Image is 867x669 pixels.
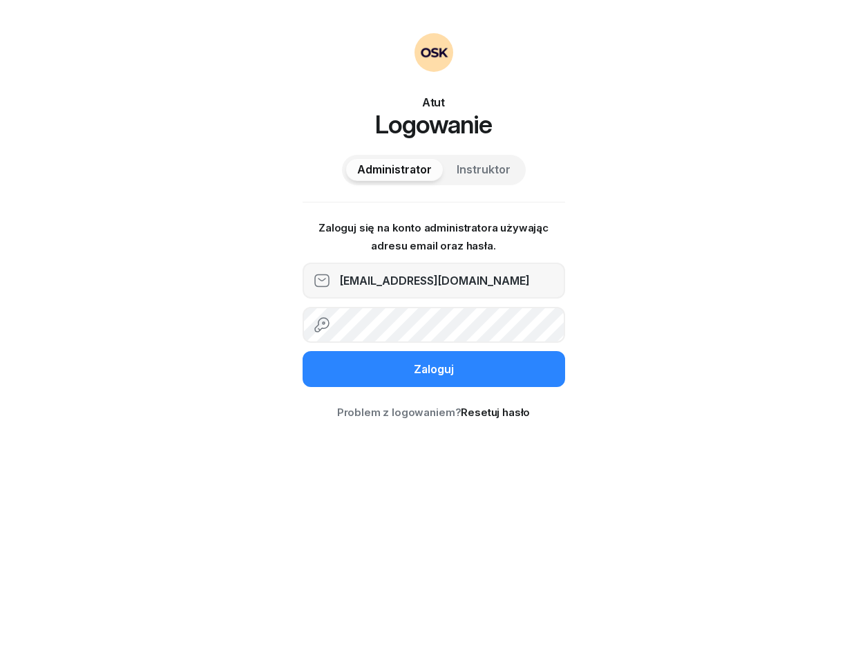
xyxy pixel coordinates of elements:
[303,94,565,111] div: Atut
[303,111,565,138] h1: Logowanie
[357,161,432,179] span: Administrator
[446,159,522,181] button: Instruktor
[415,33,453,72] img: OSKAdmin
[414,361,454,379] div: Zaloguj
[461,406,530,419] a: Resetuj hasło
[303,219,565,254] p: Zaloguj się na konto administratora używając adresu email oraz hasła.
[303,351,565,387] button: Zaloguj
[457,161,511,179] span: Instruktor
[303,404,565,422] div: Problem z logowaniem?
[303,263,565,299] input: Adres email
[346,159,443,181] button: Administrator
